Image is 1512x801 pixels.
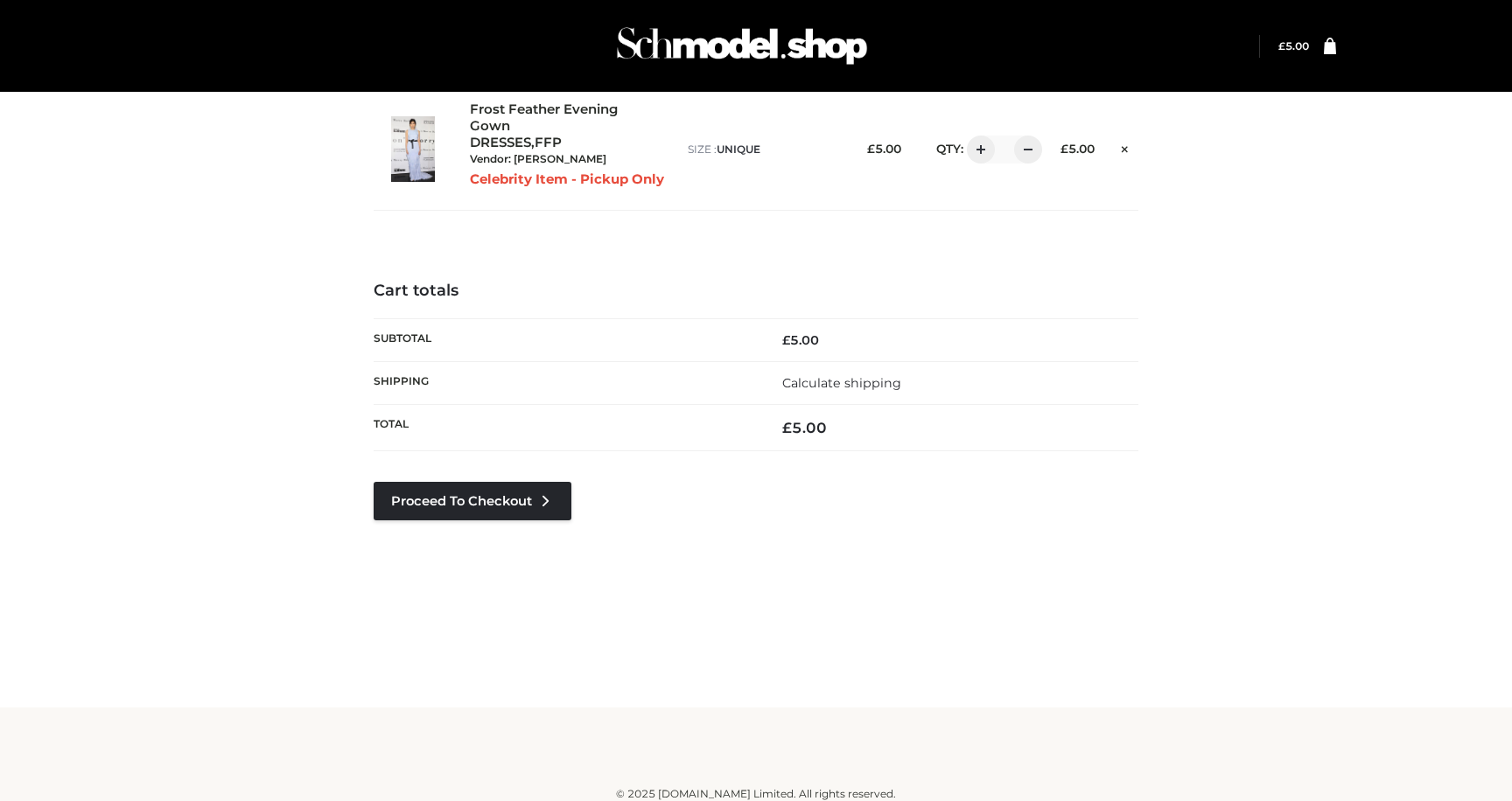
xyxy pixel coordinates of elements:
a: FFP [535,135,562,151]
a: DRESSES [470,135,531,151]
bdi: 5.00 [782,419,827,436]
span: £ [782,419,792,436]
h4: Cart totals [374,282,1138,301]
div: QTY: [919,136,1030,164]
bdi: 5.00 [1278,39,1309,52]
th: Total [374,405,756,451]
a: Remove this item [1112,136,1138,158]
span: £ [1278,39,1285,52]
a: Proceed to Checkout [374,482,571,520]
span: £ [867,142,875,156]
span: £ [1060,142,1068,156]
div: , [470,101,670,188]
p: Celebrity Item - Pickup Only [470,171,670,188]
th: Shipping [374,361,756,404]
a: Calculate shipping [782,375,901,391]
bdi: 5.00 [782,332,819,348]
th: Subtotal [374,318,756,361]
small: Vendor: [PERSON_NAME] [470,152,606,165]
bdi: 5.00 [1060,142,1095,156]
img: Schmodel Admin 964 [611,11,873,80]
span: £ [782,332,790,348]
a: Frost Feather Evening Gown [470,101,650,135]
a: £5.00 [1278,39,1309,52]
span: UNIQUE [717,143,760,156]
p: size : [688,142,837,157]
bdi: 5.00 [867,142,901,156]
